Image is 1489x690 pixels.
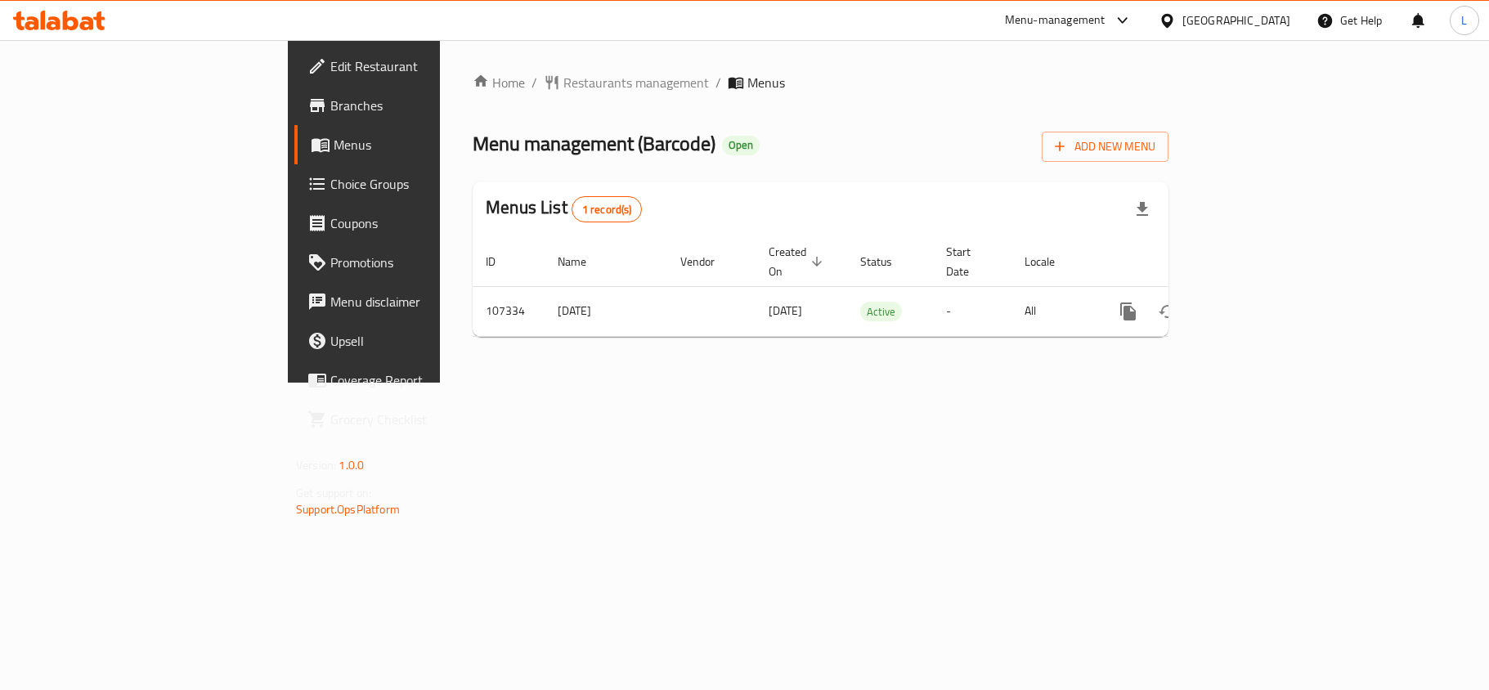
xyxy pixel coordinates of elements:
[1461,11,1467,29] span: L
[330,292,523,311] span: Menu disclaimer
[769,242,827,281] span: Created On
[330,174,523,194] span: Choice Groups
[294,400,536,439] a: Grocery Checklist
[747,73,785,92] span: Menus
[1055,137,1155,157] span: Add New Menu
[486,252,517,271] span: ID
[294,361,536,400] a: Coverage Report
[1042,132,1168,162] button: Add New Menu
[294,47,536,86] a: Edit Restaurant
[334,135,523,155] span: Menus
[330,96,523,115] span: Branches
[330,370,523,390] span: Coverage Report
[933,286,1011,336] td: -
[1096,237,1279,287] th: Actions
[296,482,371,504] span: Get support on:
[473,237,1279,337] table: enhanced table
[296,499,400,520] a: Support.OpsPlatform
[946,242,992,281] span: Start Date
[294,243,536,282] a: Promotions
[722,138,760,152] span: Open
[1025,252,1076,271] span: Locale
[715,73,721,92] li: /
[1005,11,1106,30] div: Menu-management
[563,73,709,92] span: Restaurants management
[1109,292,1148,331] button: more
[294,321,536,361] a: Upsell
[680,252,736,271] span: Vendor
[330,56,523,76] span: Edit Restaurant
[572,196,643,222] div: Total records count
[296,455,336,476] span: Version:
[722,136,760,155] div: Open
[769,300,802,321] span: [DATE]
[1123,190,1162,229] div: Export file
[330,410,523,429] span: Grocery Checklist
[572,202,642,217] span: 1 record(s)
[544,73,709,92] a: Restaurants management
[486,195,642,222] h2: Menus List
[294,204,536,243] a: Coupons
[860,302,902,321] span: Active
[339,455,364,476] span: 1.0.0
[473,125,715,162] span: Menu management ( Barcode )
[330,213,523,233] span: Coupons
[545,286,667,336] td: [DATE]
[860,302,902,321] div: Active
[860,252,913,271] span: Status
[294,164,536,204] a: Choice Groups
[294,125,536,164] a: Menus
[558,252,608,271] span: Name
[330,253,523,272] span: Promotions
[330,331,523,351] span: Upsell
[1011,286,1096,336] td: All
[294,86,536,125] a: Branches
[1182,11,1290,29] div: [GEOGRAPHIC_DATA]
[1148,292,1187,331] button: Change Status
[473,73,1168,92] nav: breadcrumb
[294,282,536,321] a: Menu disclaimer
